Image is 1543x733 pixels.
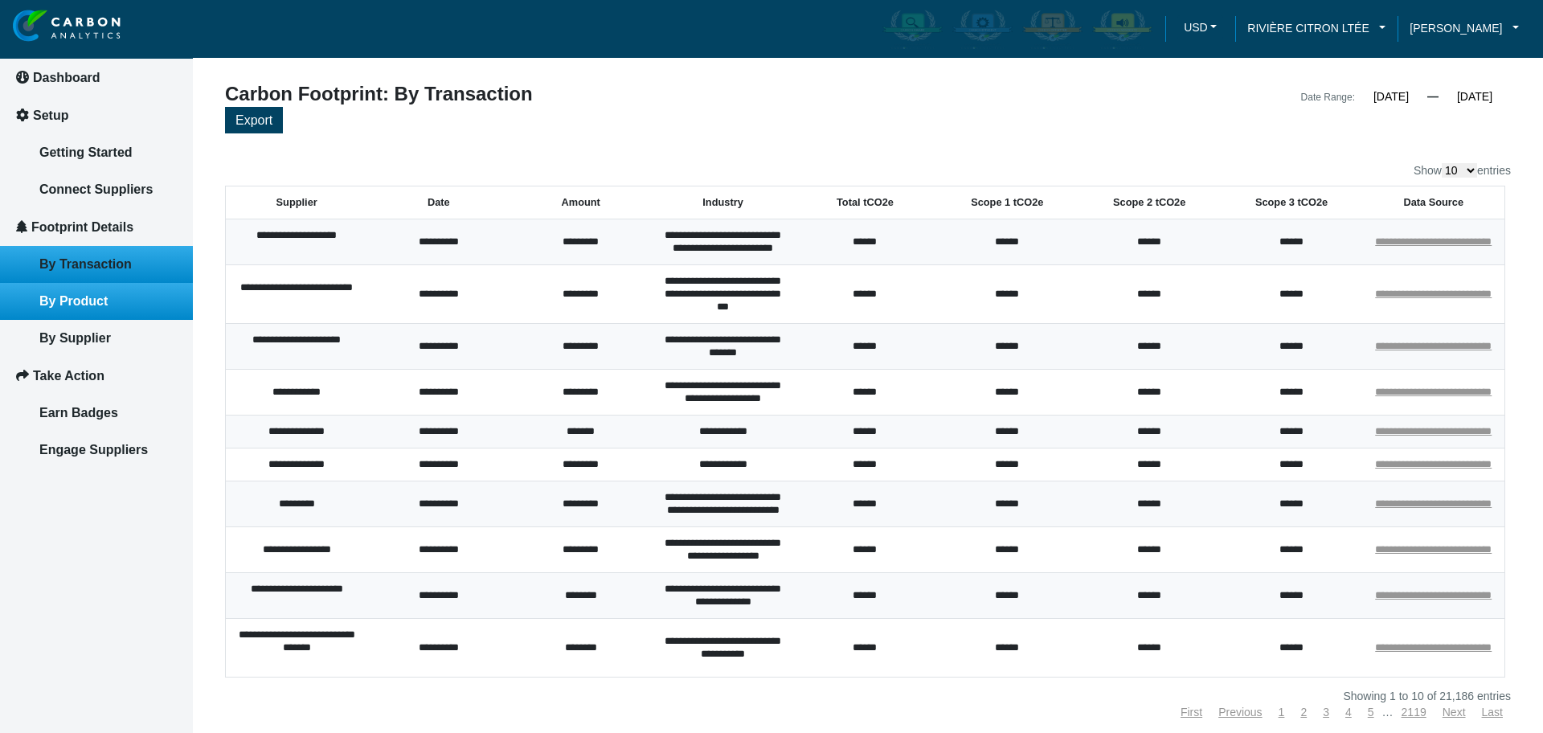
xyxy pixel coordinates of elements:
span: Connect Suppliers [39,182,153,196]
th: Amount: activate to sort column ascending [510,186,652,219]
div: Navigation go back [18,88,42,113]
th: Data Source [1363,186,1505,219]
input: Enter your email address [21,196,293,231]
a: Last [1482,706,1503,719]
th: Scope 1 tCO2e: activate to sort column ascending [936,186,1078,219]
input: Enter your last name [21,149,293,184]
a: 3 [1323,706,1329,719]
span: Dashboard [33,71,100,84]
span: Getting Started [39,145,133,159]
a: 1 [1279,706,1285,719]
a: Next [1443,706,1466,719]
span: Take Action [33,369,104,383]
span: By Supplier [39,331,111,345]
a: USDUSD [1165,15,1235,43]
div: Carbon Aware [879,6,946,52]
img: carbon-efficient-enabled.png [952,9,1013,49]
button: Export [225,107,283,133]
a: RIVIÈRE CITRON LTÉE [1235,19,1398,37]
a: 2 [1300,706,1307,719]
span: Engage Suppliers [39,443,148,457]
a: 4 [1345,706,1352,719]
span: Setup [33,109,68,122]
select: Showentries [1442,163,1477,178]
span: Footprint Details [31,220,133,234]
th: Scope 2 tCO2e: activate to sort column ascending [1078,186,1221,219]
span: [PERSON_NAME] [1410,19,1502,37]
div: Carbon Efficient [949,6,1016,52]
a: First [1181,706,1202,719]
th: Scope 3 tCO2e: activate to sort column ascending [1221,186,1363,219]
div: Showing 1 to 10 of 21,186 entries [225,690,1511,702]
img: carbon-advocate-enabled.png [1092,9,1152,49]
span: — [1427,90,1439,103]
div: Date Range: [1301,88,1355,107]
div: Carbon Footprint: By Transaction [213,84,868,107]
th: Industry: activate to sort column ascending [652,186,794,219]
img: insight-logo-2.png [13,10,121,43]
th: Date: activate to sort column ascending [367,186,510,219]
span: RIVIÈRE CITRON LTÉE [1247,19,1369,37]
th: Supplier: activate to sort column ascending [226,186,368,219]
span: Export [235,113,272,127]
img: carbon-aware-enabled.png [882,9,943,49]
span: By Transaction [39,257,132,271]
textarea: Type your message and click 'Submit' [21,244,293,481]
a: Previous [1218,706,1262,719]
div: Carbon Advocate [1089,6,1156,52]
button: USD [1177,15,1223,39]
div: Leave a message [108,90,294,111]
span: By Product [39,294,108,308]
img: carbon-offsetter-enabled.png [1022,9,1083,49]
span: Earn Badges [39,406,118,420]
em: Submit [235,495,292,517]
a: 5 [1368,706,1374,719]
span: … [1382,706,1394,719]
th: Total tCO2e: activate to sort column ascending [794,186,936,219]
label: Show entries [1414,163,1511,178]
a: 2119 [1402,706,1426,719]
div: Minimize live chat window [264,8,302,47]
div: Carbon Offsetter [1019,6,1086,52]
a: [PERSON_NAME] [1398,19,1531,37]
